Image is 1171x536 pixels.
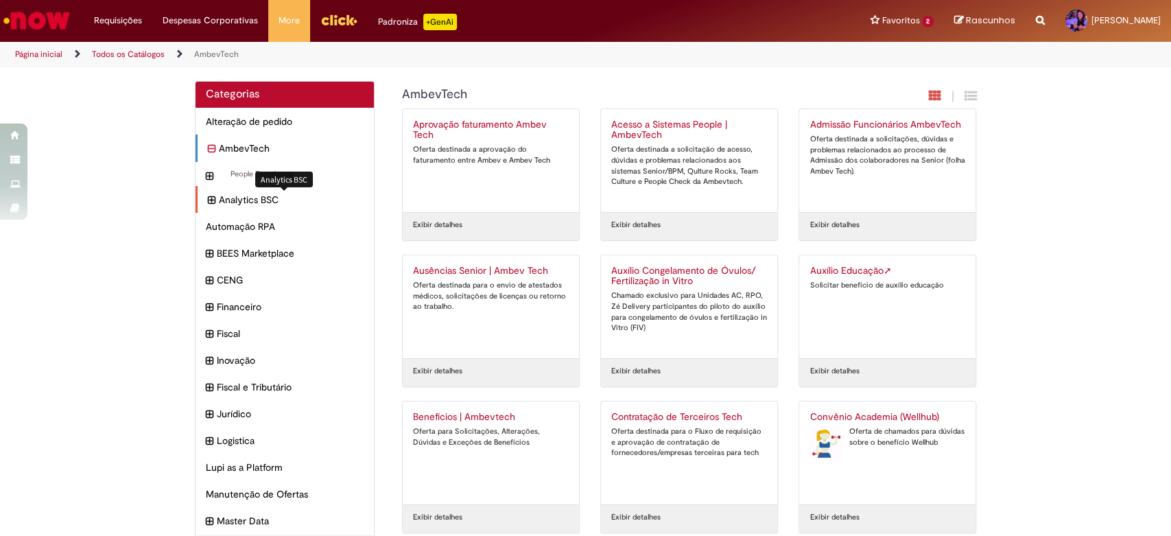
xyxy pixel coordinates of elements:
a: Exibir detalhes [809,366,859,377]
img: ServiceNow [1,7,72,34]
ul: Trilhas de página [10,42,770,67]
i: Exibição de grade [965,89,977,102]
span: Inovação [217,353,364,367]
div: Oferta de chamados para dúvidas sobre o benefício Wellhub [809,426,965,447]
span: Financeiro [217,300,364,314]
a: Exibir detalhes [611,512,661,523]
div: expandir categoria Fiscal e Tributário Fiscal e Tributário [196,373,375,401]
div: Alteração de pedido [196,108,375,135]
div: expandir categoria People Experience People Experience [196,162,375,187]
div: Oferta destinada para o envio de atestados médicos, solicitações de licenças ou retorno ao trabalho. [413,280,569,312]
a: Aprovação faturamento Ambev Tech Oferta destinada a aprovação do faturamento entre Ambev e Ambev ... [403,109,579,212]
div: Oferta destinada para o Fluxo de requisição e aprovação de contratação de fornecedores/empresas t... [611,426,767,458]
div: Padroniza [378,14,457,30]
div: Oferta para Solicitações, Alterações, Dúvidas e Exceções de Benefícios [413,426,569,447]
i: expandir categoria BEES Marketplace [206,246,213,261]
i: expandir categoria CENG [206,273,213,288]
span: Fiscal e Tributário [217,380,364,394]
span: Manutenção de Ofertas [206,487,364,501]
a: AmbevTech [194,49,239,60]
div: Oferta destinada a solicitações, dúvidas e problemas relacionados ao processo de Admissão dos col... [809,134,965,177]
h2: Auxílio Congelamento de Óvulos/ Fertilização in Vitro [611,266,767,288]
div: expandir categoria Financeiro Financeiro [196,293,375,321]
i: expandir categoria Inovação [206,353,213,369]
i: expandir categoria People Experience [206,169,213,184]
div: Oferta destinada a aprovação do faturamento entre Ambev e Ambev Tech [413,144,569,165]
h2: Acesso a Sistemas People | AmbevTech [611,119,767,141]
h2: Ausências Senior | Ambev Tech [413,266,569,277]
h2: Categorias [206,89,364,101]
span: Master Data [217,514,364,528]
i: Exibição em cartão [929,89,941,102]
a: Acesso a Sistemas People | AmbevTech Oferta destinada a solicitação de acesso, dúvidas e problema... [601,109,777,212]
div: recolher categoria AmbevTech AmbevTech [196,135,375,162]
i: expandir categoria Financeiro [206,300,213,315]
div: Solicitar benefício de auxílio educação [809,280,965,291]
i: expandir categoria Fiscal e Tributário [206,380,213,395]
a: Ausências Senior | Ambev Tech Oferta destinada para o envio de atestados médicos, solicitações de... [403,255,579,358]
a: Auxílio Congelamento de Óvulos/ Fertilização in Vitro Chamado exclusivo para Unidades AC, RPO, Zé... [601,255,777,358]
div: expandir categoria CENG CENG [196,266,375,294]
span: Analytics BSC [219,193,364,207]
span: Favoritos [882,14,919,27]
div: expandir categoria Jurídico Jurídico [196,400,375,428]
div: Lupi as a Platform [196,454,375,481]
span: AmbevTech [219,141,364,155]
h2: Benefícios | Ambevtech [413,412,569,423]
span: People Experience [217,169,364,180]
a: Contratação de Terceiros Tech Oferta destinada para o Fluxo de requisição e aprovação de contrata... [601,401,777,504]
a: Convênio Academia (Wellhub) Convênio Academia (Wellhub) Oferta de chamados para dúvidas sobre o b... [799,401,975,504]
h2: Admissão Funcionários AmbevTech [809,119,965,130]
a: Exibir detalhes [809,220,859,231]
h2: Convênio Academia (Wellhub) [809,412,965,423]
span: Lupi as a Platform [206,461,364,474]
a: Auxílio EducaçãoLink Externo Solicitar benefício de auxílio educação [799,255,975,358]
div: expandir categoria Logistica Logistica [196,427,375,454]
span: | [951,89,954,104]
span: Automação RPA [206,220,364,233]
i: expandir categoria Logistica [206,434,213,449]
h2: Contratação de Terceiros Tech [611,412,767,423]
a: Benefícios | Ambevtech Oferta para Solicitações, Alterações, Dúvidas e Exceções de Benefícios [403,401,579,504]
img: Convênio Academia (Wellhub) [809,426,842,461]
h2: Auxílio Educação [809,266,965,277]
div: Chamado exclusivo para Unidades AC, RPO, Zé Delivery participantes do piloto do auxílio para cong... [611,290,767,334]
span: [PERSON_NAME] [1091,14,1161,26]
img: click_logo_yellow_360x200.png [320,10,357,30]
a: Página inicial [15,49,62,60]
p: +GenAi [423,14,457,30]
span: Logistica [217,434,364,447]
div: Analytics BSC [255,172,313,187]
i: recolher categoria AmbevTech [208,141,215,156]
ul: Categorias [196,108,375,535]
i: expandir categoria Master Data [206,514,213,529]
h1: {"description":null,"title":"AmbevTech"} Categoria [402,88,828,102]
a: Rascunhos [954,14,1015,27]
span: Fiscal [217,327,364,340]
div: Manutenção de Ofertas [196,480,375,508]
div: Oferta destinada a solicitação de acesso, dúvidas e problemas relacionados aos sistemas Senior/BP... [611,144,767,187]
a: Exibir detalhes [413,366,462,377]
div: expandir categoria Master Data Master Data [196,507,375,535]
a: Admissão Funcionários AmbevTech Oferta destinada a solicitações, dúvidas e problemas relacionados... [799,109,975,212]
i: expandir categoria Jurídico [206,407,213,422]
a: Exibir detalhes [413,512,462,523]
a: Exibir detalhes [611,366,661,377]
span: Link Externo [883,264,891,277]
span: Despesas Corporativas [163,14,258,27]
div: expandir categoria Fiscal Fiscal [196,320,375,347]
span: Rascunhos [966,14,1015,27]
span: 2 [922,16,934,27]
div: expandir categoria Inovação Inovação [196,347,375,374]
a: Exibir detalhes [809,512,859,523]
i: expandir categoria Fiscal [206,327,213,342]
i: expandir categoria Analytics BSC [208,193,215,208]
h2: Aprovação faturamento Ambev Tech [413,119,569,141]
div: Automação RPA [196,213,375,240]
a: Todos os Catálogos [92,49,165,60]
span: More [279,14,300,27]
a: Exibir detalhes [413,220,462,231]
span: BEES Marketplace [217,246,364,260]
div: expandir categoria Analytics BSC Analytics BSC [196,186,375,213]
a: Exibir detalhes [611,220,661,231]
